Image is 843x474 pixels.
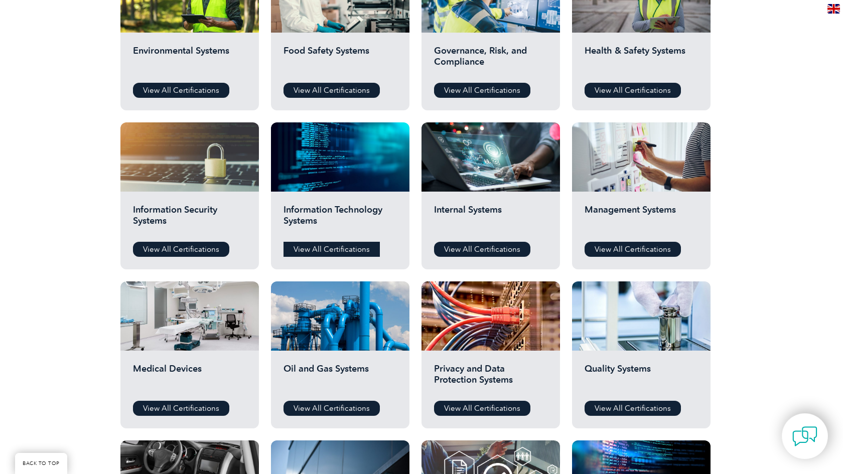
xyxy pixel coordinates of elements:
h2: Privacy and Data Protection Systems [434,363,547,393]
img: contact-chat.png [792,424,817,449]
h2: Food Safety Systems [284,45,397,75]
a: View All Certifications [585,401,681,416]
a: View All Certifications [585,83,681,98]
a: View All Certifications [284,83,380,98]
a: View All Certifications [284,242,380,257]
a: View All Certifications [133,83,229,98]
h2: Environmental Systems [133,45,246,75]
a: View All Certifications [434,242,530,257]
img: en [827,4,840,14]
h2: Health & Safety Systems [585,45,698,75]
a: View All Certifications [133,401,229,416]
a: View All Certifications [434,401,530,416]
h2: Information Technology Systems [284,204,397,234]
h2: Oil and Gas Systems [284,363,397,393]
h2: Internal Systems [434,204,547,234]
h2: Governance, Risk, and Compliance [434,45,547,75]
h2: Information Security Systems [133,204,246,234]
a: View All Certifications [284,401,380,416]
a: View All Certifications [585,242,681,257]
a: BACK TO TOP [15,453,67,474]
h2: Quality Systems [585,363,698,393]
a: View All Certifications [434,83,530,98]
a: View All Certifications [133,242,229,257]
h2: Medical Devices [133,363,246,393]
h2: Management Systems [585,204,698,234]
